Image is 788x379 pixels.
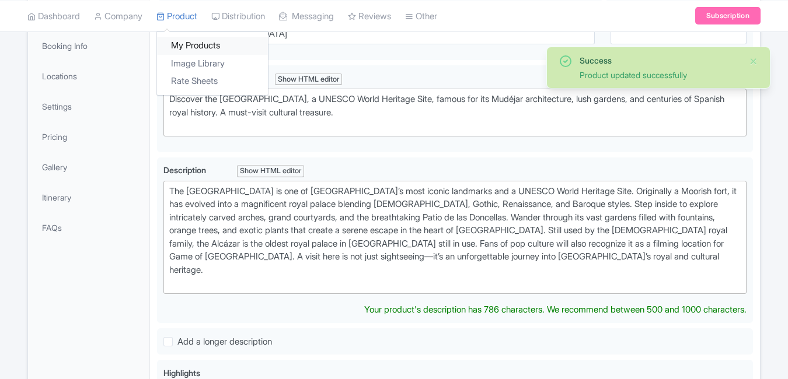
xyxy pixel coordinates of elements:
[580,54,740,66] div: Success
[157,72,268,90] a: Rate Sheets
[30,124,147,150] a: Pricing
[169,93,741,132] div: Discover the [GEOGRAPHIC_DATA], a UNESCO World Heritage Site, famous for its Mudéjar architecture...
[695,7,761,24] a: Subscription
[163,165,208,175] span: Description
[163,368,200,378] span: Highlights
[364,303,747,317] div: Your product's description has 786 characters. We recommend between 500 and 1000 characters.
[275,73,342,86] div: Show HTML editor
[157,54,268,72] a: Image Library
[237,165,304,177] div: Show HTML editor
[30,33,147,59] a: Booking Info
[157,37,268,55] a: My Products
[30,93,147,120] a: Settings
[30,215,147,241] a: FAQs
[30,154,147,180] a: Gallery
[749,54,758,68] button: Close
[30,63,147,89] a: Locations
[177,336,272,347] span: Add a longer description
[580,69,740,81] div: Product updated successfully
[169,185,741,290] div: The [GEOGRAPHIC_DATA] is one of [GEOGRAPHIC_DATA]’s most iconic landmarks and a UNESCO World Heri...
[30,184,147,210] a: Itinerary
